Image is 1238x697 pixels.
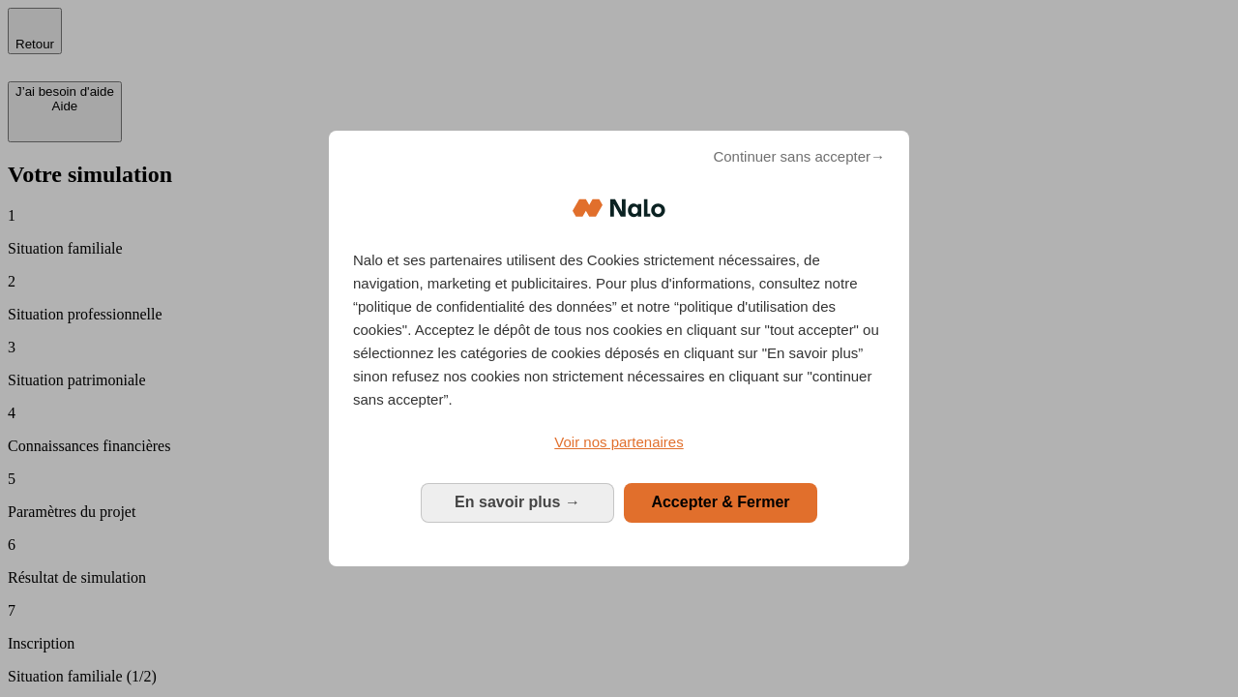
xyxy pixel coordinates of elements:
[554,434,683,450] span: Voir nos partenaires
[455,494,580,510] span: En savoir plus →
[713,145,885,168] span: Continuer sans accepter→
[421,483,614,522] button: En savoir plus: Configurer vos consentements
[353,249,885,411] p: Nalo et ses partenaires utilisent des Cookies strictement nécessaires, de navigation, marketing e...
[651,494,789,510] span: Accepter & Fermer
[573,179,665,237] img: Logo
[353,431,885,454] a: Voir nos partenaires
[624,483,817,522] button: Accepter & Fermer: Accepter notre traitement des données et fermer
[329,131,909,565] div: Bienvenue chez Nalo Gestion du consentement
